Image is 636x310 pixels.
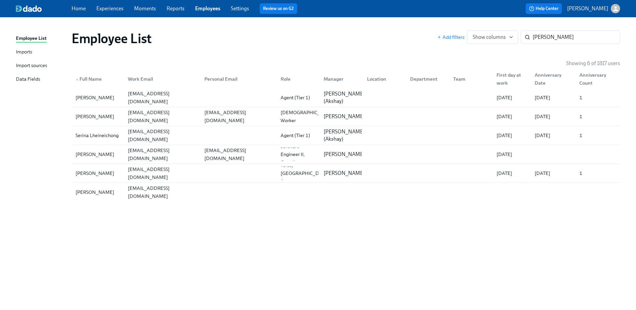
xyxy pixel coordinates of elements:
[494,169,529,177] div: [DATE]
[123,72,199,86] div: Work Email
[73,72,123,86] div: ▲Full Name
[72,5,86,12] a: Home
[72,183,620,201] a: [PERSON_NAME][EMAIL_ADDRESS][DOMAIN_NAME]
[202,75,275,83] div: Personal Email
[76,78,79,81] span: ▲
[405,72,448,86] div: Department
[577,113,619,120] div: 1
[494,71,529,87] div: First day at work
[125,90,199,106] div: [EMAIL_ADDRESS][DOMAIN_NAME]
[16,62,47,70] div: Import sources
[16,75,40,84] div: Data Fields
[450,75,491,83] div: Team
[96,5,124,12] a: Experiences
[195,5,220,12] a: Employees
[275,72,318,86] div: Role
[467,31,518,44] button: Show columns
[567,4,620,13] button: [PERSON_NAME]
[199,72,275,86] div: Personal Email
[125,127,199,143] div: [EMAIL_ADDRESS][DOMAIN_NAME]
[494,150,529,158] div: [DATE]
[260,3,297,14] button: Review us on G2
[73,113,123,120] div: [PERSON_NAME]
[437,34,464,40] button: Add filters
[278,75,318,83] div: Role
[278,94,318,102] div: Agent (Tier 1)
[494,113,529,120] div: [DATE]
[577,71,619,87] div: Anniversary Count
[134,5,156,12] a: Moments
[231,5,249,12] a: Settings
[473,34,512,40] span: Show columns
[278,109,337,124] div: [DEMOGRAPHIC_DATA] Worker
[566,60,620,67] p: Showing 6 of 1817 users
[533,31,620,44] input: Search by name
[529,72,574,86] div: Anniversary Date
[73,169,123,177] div: [PERSON_NAME]
[202,109,275,124] div: [EMAIL_ADDRESS][DOMAIN_NAME]
[125,184,199,200] div: [EMAIL_ADDRESS][DOMAIN_NAME]
[532,169,574,177] div: [DATE]
[324,128,365,143] p: [PERSON_NAME] (Akshay)
[364,75,405,83] div: Location
[125,109,199,124] div: [EMAIL_ADDRESS][DOMAIN_NAME]
[318,72,361,86] div: Manager
[448,72,491,86] div: Team
[72,107,620,126] a: [PERSON_NAME][EMAIL_ADDRESS][DOMAIN_NAME][EMAIL_ADDRESS][DOMAIN_NAME][DEMOGRAPHIC_DATA] Worker[PE...
[362,72,405,86] div: Location
[16,48,66,56] a: Imports
[324,170,365,177] p: [PERSON_NAME]
[526,3,562,14] button: Help Center
[73,94,123,102] div: [PERSON_NAME]
[532,113,574,120] div: [DATE]
[72,164,620,183] div: [PERSON_NAME][EMAIL_ADDRESS][DOMAIN_NAME]Telus, [GEOGRAPHIC_DATA], Agent[PERSON_NAME][DATE][DATE]1
[73,131,123,139] div: Serina Lheineichong
[574,72,619,86] div: Anniversary Count
[324,151,365,158] p: [PERSON_NAME]
[72,145,620,164] div: [PERSON_NAME][EMAIL_ADDRESS][DOMAIN_NAME][EMAIL_ADDRESS][DOMAIN_NAME]Software Engineer II, Growth...
[72,145,620,164] a: [PERSON_NAME][EMAIL_ADDRESS][DOMAIN_NAME][EMAIL_ADDRESS][DOMAIN_NAME]Software Engineer II, Growth...
[324,90,365,105] p: [PERSON_NAME] (Akshay)
[263,5,294,12] a: Review us on G2
[16,35,47,43] div: Employee List
[73,75,123,83] div: Full Name
[167,5,185,12] a: Reports
[278,142,318,166] div: Software Engineer II, Growth
[278,161,333,185] div: Telus, [GEOGRAPHIC_DATA], Agent
[72,88,620,107] a: [PERSON_NAME][EMAIL_ADDRESS][DOMAIN_NAME]Agent (Tier 1)[PERSON_NAME] (Akshay)[DATE][DATE]1
[16,5,72,12] a: dado
[73,188,123,196] div: [PERSON_NAME]
[16,62,66,70] a: Import sources
[125,75,199,83] div: Work Email
[125,165,199,181] div: [EMAIL_ADDRESS][DOMAIN_NAME]
[494,131,529,139] div: [DATE]
[407,75,448,83] div: Department
[202,146,275,162] div: [EMAIL_ADDRESS][DOMAIN_NAME]
[16,35,66,43] a: Employee List
[529,5,558,12] span: Help Center
[577,169,619,177] div: 1
[73,150,123,158] div: [PERSON_NAME]
[125,146,199,162] div: [EMAIL_ADDRESS][DOMAIN_NAME]
[532,94,574,102] div: [DATE]
[16,75,66,84] a: Data Fields
[494,94,529,102] div: [DATE]
[16,48,32,56] div: Imports
[577,94,619,102] div: 1
[532,131,574,139] div: [DATE]
[532,71,574,87] div: Anniversary Date
[72,31,152,46] h1: Employee List
[278,131,318,139] div: Agent (Tier 1)
[567,5,608,12] p: [PERSON_NAME]
[72,126,620,145] a: Serina Lheineichong[EMAIL_ADDRESS][DOMAIN_NAME]Agent (Tier 1)[PERSON_NAME] (Akshay)[DATE][DATE]1
[577,131,619,139] div: 1
[16,5,42,12] img: dado
[491,72,529,86] div: First day at work
[324,113,365,120] p: [PERSON_NAME]
[72,164,620,183] a: [PERSON_NAME][EMAIL_ADDRESS][DOMAIN_NAME]Telus, [GEOGRAPHIC_DATA], Agent[PERSON_NAME][DATE][DATE]1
